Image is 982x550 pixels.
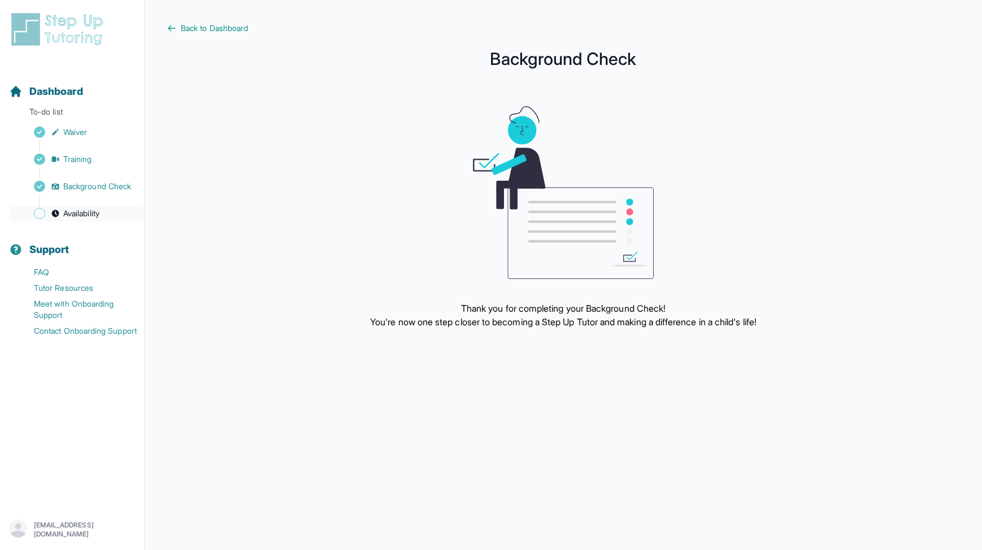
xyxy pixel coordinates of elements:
a: Training [9,151,144,167]
span: Support [29,242,69,257]
a: Availability [9,206,144,221]
button: Support [5,224,140,262]
p: Thank you for completing your Background Check! [370,302,757,315]
span: Waiver [63,126,87,138]
p: [EMAIL_ADDRESS][DOMAIN_NAME] [34,521,135,539]
p: To-do list [5,106,140,122]
img: meeting graphic [473,106,654,279]
p: You're now one step closer to becoming a Step Up Tutor and making a difference in a child's life! [370,315,757,329]
span: Background Check [63,181,131,192]
h1: Background Check [167,52,959,66]
a: Contact Onboarding Support [9,323,144,339]
span: Dashboard [29,84,83,99]
a: Tutor Resources [9,280,144,296]
a: Meet with Onboarding Support [9,296,144,323]
a: Waiver [9,124,144,140]
span: Training [63,154,92,165]
a: Back to Dashboard [167,23,959,34]
button: Dashboard [5,66,140,104]
span: Availability [63,208,99,219]
button: [EMAIL_ADDRESS][DOMAIN_NAME] [9,520,135,540]
img: logo [9,11,110,47]
span: Back to Dashboard [181,23,248,34]
a: Dashboard [9,84,83,99]
a: FAQ [9,264,144,280]
a: Background Check [9,178,144,194]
